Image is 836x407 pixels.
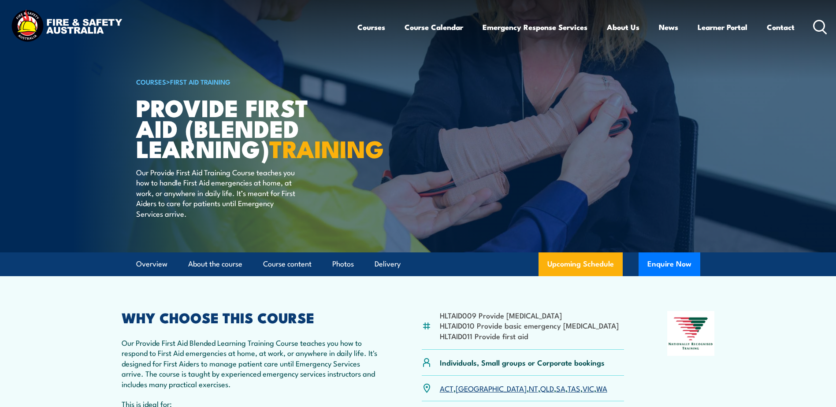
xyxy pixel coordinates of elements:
a: Learner Portal [698,15,747,39]
p: Individuals, Small groups or Corporate bookings [440,357,605,367]
a: Courses [357,15,385,39]
h6: > [136,76,354,87]
p: Our Provide First Aid Blended Learning Training Course teaches you how to respond to First Aid em... [122,337,379,389]
a: Overview [136,252,167,276]
a: NT [529,383,538,393]
p: Our Provide First Aid Training Course teaches you how to handle First Aid emergencies at home, at... [136,167,297,218]
a: About Us [607,15,639,39]
li: HLTAID011 Provide first aid [440,331,619,341]
a: News [659,15,678,39]
a: WA [596,383,607,393]
h1: Provide First Aid (Blended Learning) [136,97,354,159]
li: HLTAID009 Provide [MEDICAL_DATA] [440,310,619,320]
a: ACT [440,383,453,393]
button: Enquire Now [639,252,700,276]
a: Course Calendar [405,15,463,39]
a: Course content [263,252,312,276]
a: VIC [583,383,594,393]
a: First Aid Training [170,77,230,86]
p: , , , , , , , [440,383,607,393]
h2: WHY CHOOSE THIS COURSE [122,311,379,323]
a: SA [556,383,565,393]
li: HLTAID010 Provide basic emergency [MEDICAL_DATA] [440,320,619,330]
a: QLD [540,383,554,393]
a: Photos [332,252,354,276]
a: Delivery [375,252,401,276]
a: TAS [568,383,580,393]
strong: TRAINING [269,129,384,166]
a: Contact [767,15,795,39]
a: Emergency Response Services [483,15,587,39]
a: Upcoming Schedule [539,252,623,276]
a: COURSES [136,77,166,86]
a: About the course [188,252,242,276]
img: Nationally Recognised Training logo. [667,311,715,356]
a: [GEOGRAPHIC_DATA] [456,383,527,393]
